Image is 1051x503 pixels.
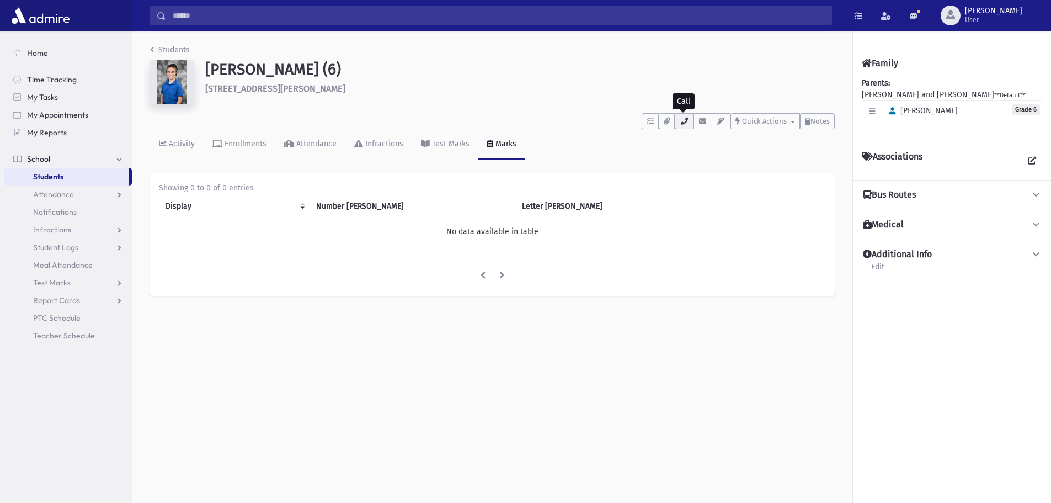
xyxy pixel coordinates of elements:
a: Student Logs [4,239,132,256]
td: No data available in table [159,219,826,245]
span: Time Tracking [27,75,77,84]
span: Notifications [33,207,77,217]
h4: Additional Info [863,249,932,261]
span: [PERSON_NAME] [965,7,1022,15]
a: Infractions [345,129,412,160]
span: PTC Schedule [33,313,81,323]
h4: Medical [863,219,904,231]
a: Students [4,168,129,186]
span: Students [33,172,63,182]
span: Attendance [33,189,74,199]
span: Quick Actions [742,117,787,125]
a: Edit [871,261,885,280]
span: Infractions [33,225,71,235]
span: My Reports [27,128,67,137]
div: Call [673,93,695,109]
img: AdmirePro [9,4,72,27]
a: My Reports [4,124,132,141]
a: Report Cards [4,292,132,309]
span: My Appointments [27,110,88,120]
a: Test Marks [412,129,478,160]
div: Enrollments [222,139,266,149]
a: Activity [150,129,204,160]
th: Letter Mark [515,194,693,219]
button: Additional Info [862,249,1042,261]
a: View all Associations [1022,151,1042,171]
a: School [4,150,132,168]
h4: Bus Routes [863,189,916,201]
button: Quick Actions [730,113,800,129]
div: Attendance [294,139,337,149]
h4: Family [862,58,898,68]
div: Activity [167,139,195,149]
a: Attendance [275,129,345,160]
a: Test Marks [4,274,132,292]
th: Number Mark [310,194,515,219]
span: Meal Attendance [33,260,93,270]
a: Teacher Schedule [4,327,132,345]
button: Notes [800,113,835,129]
a: My Tasks [4,88,132,106]
a: Attendance [4,186,132,203]
div: Showing 0 to 0 of 0 entries [159,182,826,194]
b: Parents: [862,78,890,88]
button: Bus Routes [862,189,1042,201]
span: Notes [810,117,830,125]
span: Home [27,48,48,58]
span: Teacher Schedule [33,331,95,341]
input: Search [166,6,831,25]
span: [PERSON_NAME] [884,106,958,115]
a: Notifications [4,203,132,221]
th: Display [159,194,310,219]
a: Infractions [4,221,132,239]
a: Students [150,45,190,55]
a: Meal Attendance [4,256,132,274]
div: Marks [493,139,516,149]
span: Student Logs [33,242,78,252]
span: School [27,154,50,164]
a: Time Tracking [4,71,132,88]
h6: [STREET_ADDRESS][PERSON_NAME] [205,83,835,94]
span: Report Cards [33,295,80,305]
h1: [PERSON_NAME] (6) [205,60,835,79]
a: My Appointments [4,106,132,124]
a: PTC Schedule [4,309,132,327]
button: Medical [862,219,1042,231]
a: Enrollments [204,129,275,160]
h4: Associations [862,151,922,171]
a: Home [4,44,132,62]
a: Marks [478,129,525,160]
span: My Tasks [27,92,58,102]
div: Test Marks [430,139,470,149]
div: Infractions [363,139,403,149]
span: Grade 6 [1012,104,1040,115]
span: Test Marks [33,278,71,288]
nav: breadcrumb [150,44,190,60]
div: [PERSON_NAME] and [PERSON_NAME] [862,77,1042,133]
span: User [965,15,1022,24]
